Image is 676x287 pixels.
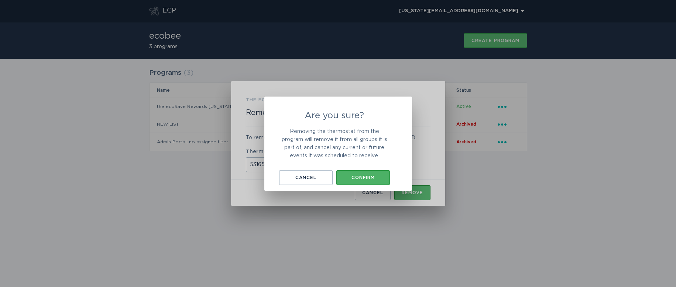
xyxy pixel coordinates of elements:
button: Confirm [336,170,390,185]
div: Are you sure? [264,97,412,191]
div: Confirm [340,175,386,180]
h2: Are you sure? [279,111,390,120]
div: Cancel [283,175,329,180]
button: Cancel [279,170,333,185]
p: Removing the thermostat from the program will remove it from all groups it is part of, and cancel... [279,127,390,160]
